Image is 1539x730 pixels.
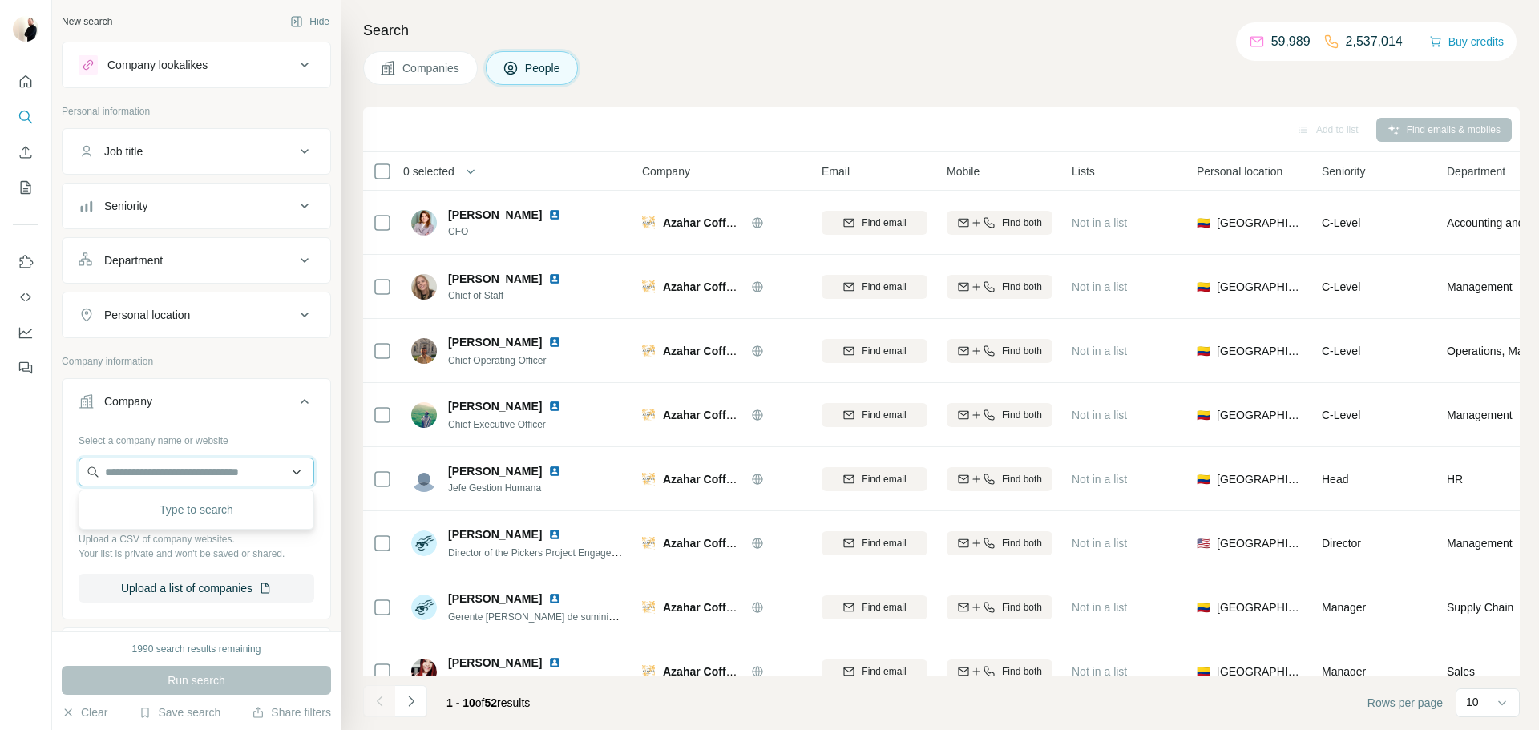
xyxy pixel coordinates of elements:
[642,665,655,678] img: Logo of Azahar Coffee Company
[1217,599,1303,615] span: [GEOGRAPHIC_DATA]
[663,473,793,486] span: Azahar Coffee Company
[642,345,655,357] img: Logo of Azahar Coffee Company
[822,275,927,299] button: Find email
[1429,30,1504,53] button: Buy credits
[411,338,437,364] img: Avatar
[1271,32,1311,51] p: 59,989
[862,472,906,486] span: Find email
[642,601,655,614] img: Logo of Azahar Coffee Company
[104,143,143,159] div: Job title
[1197,343,1210,359] span: 🇨🇴
[642,537,655,550] img: Logo of Azahar Coffee Company
[862,280,906,294] span: Find email
[475,696,485,709] span: of
[104,252,163,268] div: Department
[1197,163,1282,179] span: Personal location
[642,280,655,293] img: Logo of Azahar Coffee Company
[83,494,310,526] div: Type to search
[1322,163,1365,179] span: Seniority
[363,19,1520,42] h4: Search
[448,481,580,495] span: Jefe Gestion Humana
[448,655,542,671] span: [PERSON_NAME]
[62,354,331,369] p: Company information
[1002,344,1042,358] span: Find both
[63,187,330,225] button: Seniority
[104,307,190,323] div: Personal location
[822,467,927,491] button: Find email
[1072,665,1127,678] span: Not in a list
[1466,694,1479,710] p: 10
[1346,32,1403,51] p: 2,537,014
[862,536,906,551] span: Find email
[1002,664,1042,679] span: Find both
[279,10,341,34] button: Hide
[63,296,330,334] button: Personal location
[548,465,561,478] img: LinkedIn logo
[822,339,927,363] button: Find email
[411,595,437,620] img: Avatar
[1217,279,1303,295] span: [GEOGRAPHIC_DATA]
[947,659,1052,684] button: Find both
[107,57,208,73] div: Company lookalikes
[548,592,561,605] img: LinkedIn logo
[63,241,330,280] button: Department
[104,393,152,409] div: Company
[548,272,561,285] img: LinkedIn logo
[13,173,38,202] button: My lists
[1072,537,1127,550] span: Not in a list
[395,685,427,717] button: Navigate to next page
[1197,599,1210,615] span: 🇨🇴
[448,419,546,430] span: Chief Executive Officer
[411,530,437,556] img: Avatar
[862,344,906,358] span: Find email
[411,659,437,684] img: Avatar
[947,531,1052,555] button: Find both
[104,198,147,214] div: Seniority
[947,339,1052,363] button: Find both
[448,355,547,366] span: Chief Operating Officer
[132,642,261,656] div: 1990 search results remaining
[79,546,314,561] p: Your list is private and won't be saved or shared.
[1197,215,1210,231] span: 🇨🇴
[63,132,330,171] button: Job title
[448,288,580,303] span: Chief of Staff
[525,60,562,76] span: People
[13,318,38,347] button: Dashboard
[1217,343,1303,359] span: [GEOGRAPHIC_DATA]
[13,353,38,382] button: Feedback
[822,595,927,619] button: Find email
[448,546,684,559] span: Director of the Pickers Project Engagement &Execution
[63,382,330,427] button: Company
[663,537,793,550] span: Azahar Coffee Company
[1447,599,1513,615] span: Supply Chain
[252,704,331,720] button: Share filters
[79,427,314,448] div: Select a company name or website
[63,46,330,84] button: Company lookalikes
[62,104,331,119] p: Personal information
[548,400,561,413] img: LinkedIn logo
[446,696,530,709] span: results
[947,403,1052,427] button: Find both
[1072,163,1095,179] span: Lists
[548,336,561,349] img: LinkedIn logo
[402,60,461,76] span: Companies
[642,409,655,421] img: Logo of Azahar Coffee Company
[822,163,850,179] span: Email
[1002,408,1042,422] span: Find both
[1197,407,1210,423] span: 🇨🇴
[411,274,437,300] img: Avatar
[448,676,592,687] span: Administradora de punto de venta
[862,664,906,679] span: Find email
[411,466,437,492] img: Avatar
[1217,471,1303,487] span: [GEOGRAPHIC_DATA]
[1002,536,1042,551] span: Find both
[13,103,38,131] button: Search
[13,248,38,276] button: Use Surfe on LinkedIn
[1217,535,1303,551] span: [GEOGRAPHIC_DATA]
[663,409,793,421] span: Azahar Coffee Company
[548,208,561,221] img: LinkedIn logo
[947,163,980,179] span: Mobile
[62,14,112,29] div: New search
[642,216,655,229] img: Logo of Azahar Coffee Company
[403,163,454,179] span: 0 selected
